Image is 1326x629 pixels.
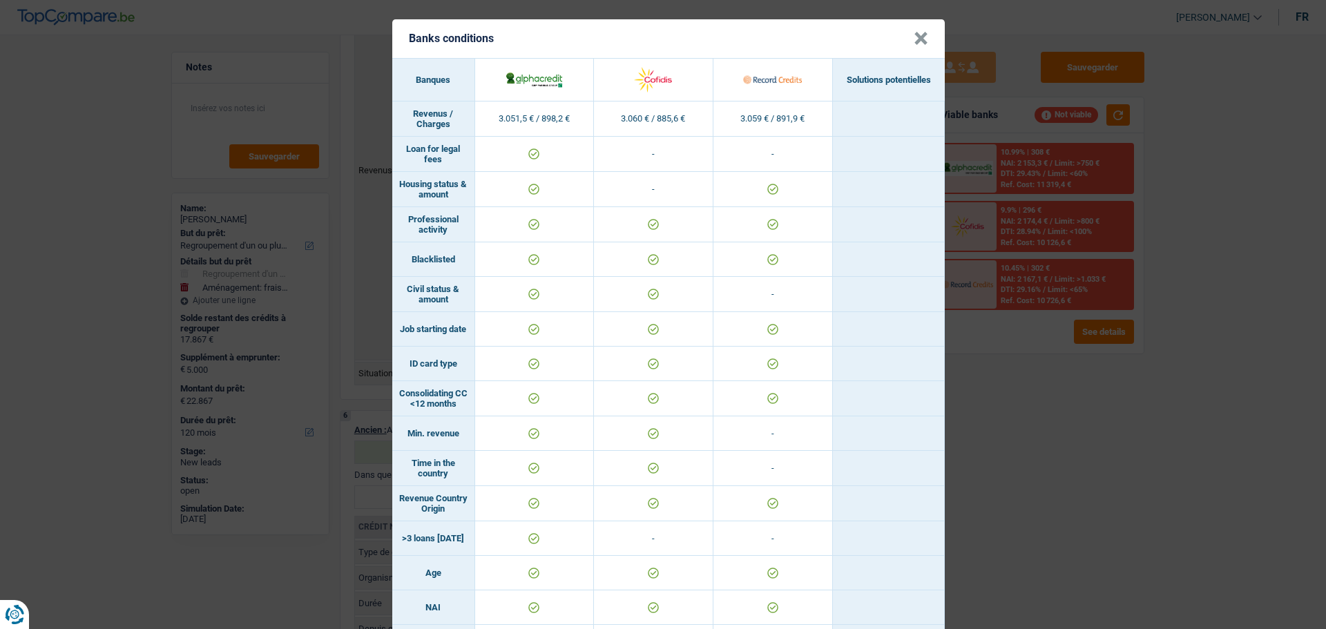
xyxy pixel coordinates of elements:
[409,32,494,45] h5: Banks conditions
[713,137,833,172] td: -
[594,137,713,172] td: -
[392,137,475,172] td: Loan for legal fees
[392,556,475,590] td: Age
[713,277,833,312] td: -
[392,347,475,381] td: ID card type
[392,381,475,416] td: Consolidating CC <12 months
[594,101,713,137] td: 3.060 € / 885,6 €
[475,101,595,137] td: 3.051,5 € / 898,2 €
[392,59,475,101] th: Banques
[713,451,833,486] td: -
[392,451,475,486] td: Time in the country
[392,207,475,242] td: Professional activity
[594,172,713,207] td: -
[624,65,682,95] img: Cofidis
[392,277,475,312] td: Civil status & amount
[392,172,475,207] td: Housing status & amount
[713,101,833,137] td: 3.059 € / 891,9 €
[713,416,833,451] td: -
[833,59,945,101] th: Solutions potentielles
[392,590,475,625] td: NAI
[713,521,833,556] td: -
[392,312,475,347] td: Job starting date
[594,521,713,556] td: -
[914,32,928,46] button: Close
[392,486,475,521] td: Revenue Country Origin
[505,70,564,88] img: AlphaCredit
[392,101,475,137] td: Revenus / Charges
[392,242,475,277] td: Blacklisted
[392,416,475,451] td: Min. revenue
[392,521,475,556] td: >3 loans [DATE]
[743,65,802,95] img: Record Credits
